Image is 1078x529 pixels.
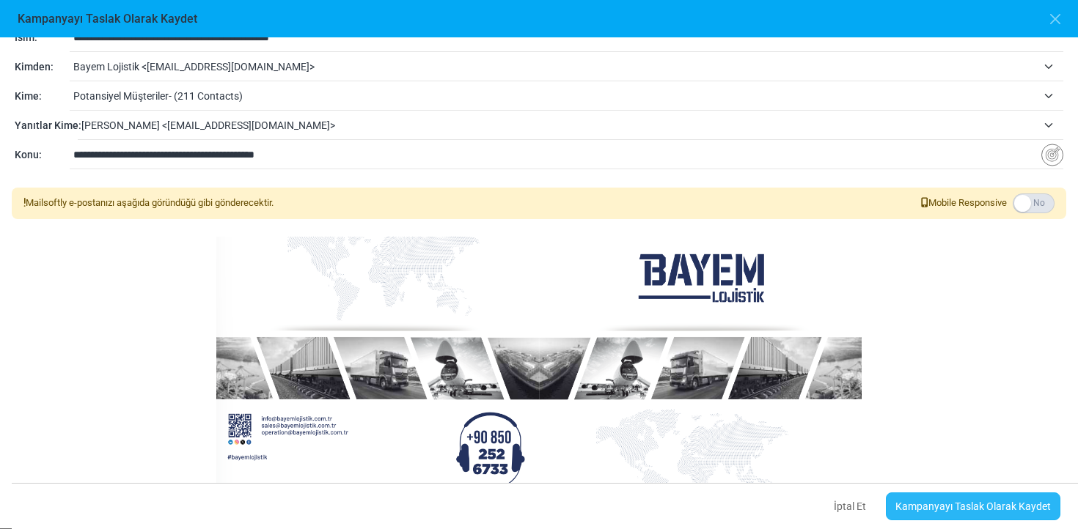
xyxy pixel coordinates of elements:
span: Potansiyel Müşteriler- (211 Contacts) [73,87,1037,105]
div: İsim: [15,30,70,45]
div: Kime: [15,89,70,104]
a: Kampanyayı Taslak Olarak Kaydet [886,492,1060,520]
h6: Kampanyayı Taslak Olarak Kaydet [18,12,197,26]
div: Mailsoftly e-postanızı aşağıda göründüğü gibi gönderecektir. [23,196,274,210]
span: Emir BAYRAK <emir.bayrak@bayemlojistik.com.tr> [81,112,1063,138]
span: Potansiyel Müşteriler- (211 Contacts) [73,83,1063,109]
span: Mobile Responsive [921,196,1007,210]
div: Konu: [15,147,70,163]
button: İptal Et [821,491,879,522]
div: Yanıtlar Kime: [15,118,78,133]
img: Insert Variable [1041,144,1063,166]
div: Kimden: [15,59,70,75]
span: Bayem Lojistik <bilgi@bayemlojistik.com.tr> [73,53,1063,80]
span: Bayem Lojistik <bilgi@bayemlojistik.com.tr> [73,58,1037,75]
span: Emir BAYRAK <emir.bayrak@bayemlojistik.com.tr> [81,116,1037,134]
